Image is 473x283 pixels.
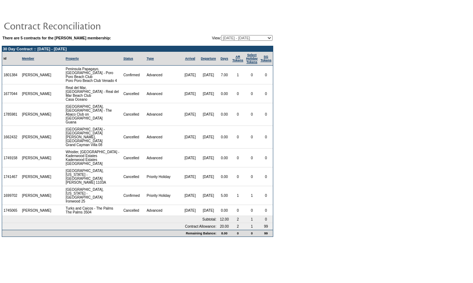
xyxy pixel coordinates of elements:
td: 0 [231,84,245,103]
td: 1749158 [2,149,21,167]
td: [PERSON_NAME] [21,167,53,186]
td: 0 [231,230,245,237]
td: Whistler, [GEOGRAPHIC_DATA] - Kadenwood Estates Kadenwood Estates [GEOGRAPHIC_DATA] [64,149,122,167]
td: View: [176,35,273,41]
td: 0 [259,216,273,223]
td: 1 [245,186,259,205]
td: [DATE] [199,84,218,103]
td: 2 [231,223,245,230]
a: SGTokens [260,55,271,62]
td: 30 Day Contract :: [DATE] - [DATE] [2,46,273,52]
td: 0.00 [218,205,231,216]
a: Days [220,57,228,60]
td: 99 [259,223,273,230]
td: [PERSON_NAME] [21,66,53,84]
td: 99 [259,230,273,237]
td: 0 [259,66,273,84]
a: ARTokens [232,55,243,62]
a: Property [66,57,79,60]
td: [PERSON_NAME] [21,84,53,103]
td: [GEOGRAPHIC_DATA] - [GEOGRAPHIC_DATA][PERSON_NAME], [GEOGRAPHIC_DATA] Grand Cayman Villa 08 [64,126,122,149]
td: 1 [245,223,259,230]
a: Type [147,57,154,60]
td: [PERSON_NAME] [21,103,53,126]
td: [DATE] [181,149,199,167]
td: 0.00 [218,149,231,167]
td: Cancelled [122,84,145,103]
td: [DATE] [199,126,218,149]
td: [DATE] [181,167,199,186]
a: Select HolidayTokens [246,53,258,64]
td: Cancelled [122,149,145,167]
td: Advanced [145,66,181,84]
td: [DATE] [199,103,218,126]
td: [DATE] [181,103,199,126]
img: pgTtlContractReconciliation.gif [4,18,145,33]
td: [DATE] [199,186,218,205]
td: Priority Holiday [145,186,181,205]
td: 0.00 [218,126,231,149]
a: Arrival [185,57,195,60]
td: [DATE] [181,66,199,84]
td: Priority Holiday [145,167,181,186]
td: Remaining Balance: [2,230,218,237]
td: Real del Mar, [GEOGRAPHIC_DATA] - Real del Mar Beach Club Casa Oceano [64,84,122,103]
td: 20.00 [218,223,231,230]
td: [PERSON_NAME] [21,205,53,216]
td: Advanced [145,126,181,149]
td: 1662432 [2,126,21,149]
td: [DATE] [199,167,218,186]
td: 1 [231,186,245,205]
td: 0 [245,84,259,103]
td: [GEOGRAPHIC_DATA], [US_STATE] - [GEOGRAPHIC_DATA] [PERSON_NAME] 1103A [64,167,122,186]
td: 0 [259,126,273,149]
td: 1677044 [2,84,21,103]
td: 0.00 [218,103,231,126]
td: 8.00 [218,230,231,237]
td: Peninsula Papagayo, [GEOGRAPHIC_DATA] - Poro Poro Beach Club Poro Poro Beach Club Venado 4 [64,66,122,84]
td: Subtotal: [2,216,218,223]
td: 0 [231,205,245,216]
td: 0 [245,66,259,84]
td: Advanced [145,103,181,126]
td: [PERSON_NAME] [21,186,53,205]
td: Advanced [145,84,181,103]
td: Confirmed [122,66,145,84]
a: Departure [201,57,216,60]
td: 0 [259,167,273,186]
td: Contract Allowance: [2,223,218,230]
td: Cancelled [122,126,145,149]
td: [DATE] [199,205,218,216]
b: There are 5 contracts for the [PERSON_NAME] membership: [2,36,111,40]
td: 0 [245,149,259,167]
td: 7.00 [218,66,231,84]
td: [GEOGRAPHIC_DATA], [US_STATE] - [GEOGRAPHIC_DATA] Ironwood 25 [64,186,122,205]
td: 0 [259,84,273,103]
td: 0 [245,126,259,149]
td: 1699702 [2,186,21,205]
td: 0 [259,149,273,167]
td: [DATE] [181,205,199,216]
td: Confirmed [122,186,145,205]
td: 5.00 [218,186,231,205]
td: 1 [245,216,259,223]
td: 1 [231,66,245,84]
td: 1745065 [2,205,21,216]
td: [GEOGRAPHIC_DATA], [GEOGRAPHIC_DATA] - The Abaco Club on [GEOGRAPHIC_DATA] Guana [64,103,122,126]
td: 0 [231,149,245,167]
td: 0 [245,103,259,126]
td: Id [2,52,21,66]
td: [DATE] [199,66,218,84]
td: 0 [245,205,259,216]
td: 0 [259,103,273,126]
td: [PERSON_NAME] [21,126,53,149]
a: Member [22,57,34,60]
a: Status [123,57,133,60]
td: 0 [231,167,245,186]
td: 0 [259,205,273,216]
td: Cancelled [122,103,145,126]
td: 0 [245,167,259,186]
td: 1741467 [2,167,21,186]
td: 0 [231,103,245,126]
td: Cancelled [122,167,145,186]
